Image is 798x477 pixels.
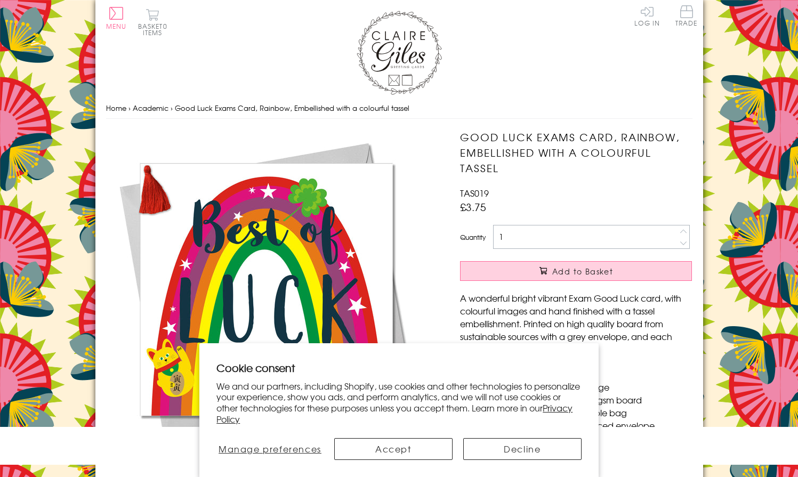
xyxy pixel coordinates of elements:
button: Add to Basket [460,261,692,281]
span: Menu [106,21,127,31]
span: Trade [675,5,698,26]
img: Claire Giles Greetings Cards [357,11,442,95]
span: Manage preferences [219,442,321,455]
span: £3.75 [460,199,486,214]
img: Good Luck Exams Card, Rainbow, Embellished with a colourful tassel [106,130,426,449]
label: Quantity [460,232,486,242]
span: TAS019 [460,187,489,199]
a: Privacy Policy [216,401,573,425]
span: Add to Basket [552,266,613,277]
a: Trade [675,5,698,28]
a: Academic [133,103,168,113]
button: Accept [334,438,453,460]
h2: Cookie consent [216,360,582,375]
nav: breadcrumbs [106,98,692,119]
p: We and our partners, including Shopify, use cookies and other technologies to personalize your ex... [216,381,582,425]
button: Decline [463,438,582,460]
a: Home [106,103,126,113]
h1: Good Luck Exams Card, Rainbow, Embellished with a colourful tassel [460,130,692,175]
p: A wonderful bright vibrant Exam Good Luck card, with colourful images and hand finished with a ta... [460,292,692,355]
button: Manage preferences [216,438,323,460]
span: › [128,103,131,113]
a: Log In [634,5,660,26]
button: Basket0 items [138,9,167,36]
button: Menu [106,7,127,29]
span: 0 items [143,21,167,37]
span: › [171,103,173,113]
span: Good Luck Exams Card, Rainbow, Embellished with a colourful tassel [175,103,409,113]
